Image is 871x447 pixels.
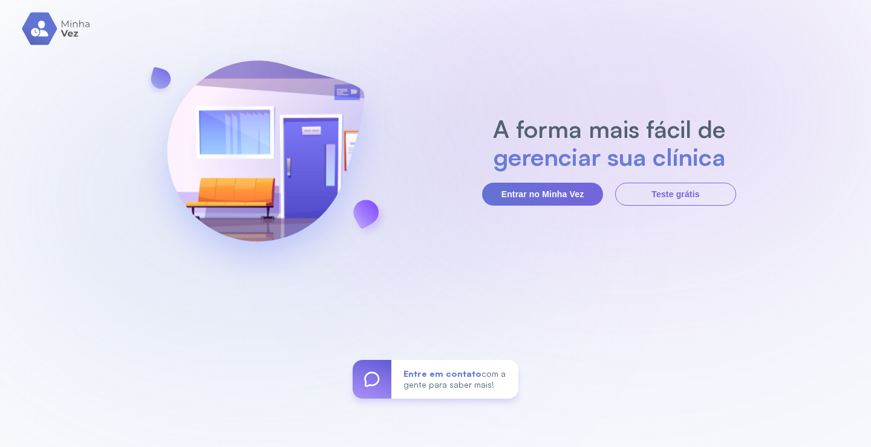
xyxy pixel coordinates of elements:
[135,28,396,292] img: banner-login.svg
[353,360,518,399] a: Entre em contatocom a gente para saber mais!
[615,183,736,206] button: Teste grátis
[22,12,91,45] img: logo.svg
[482,183,603,206] button: Entrar no Minha Vez
[487,115,732,143] h2: A forma mais fácil de
[391,360,518,399] div: com a gente para saber mais!
[487,143,732,171] h2: gerenciar sua clínica
[403,368,481,379] span: Entre em contato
